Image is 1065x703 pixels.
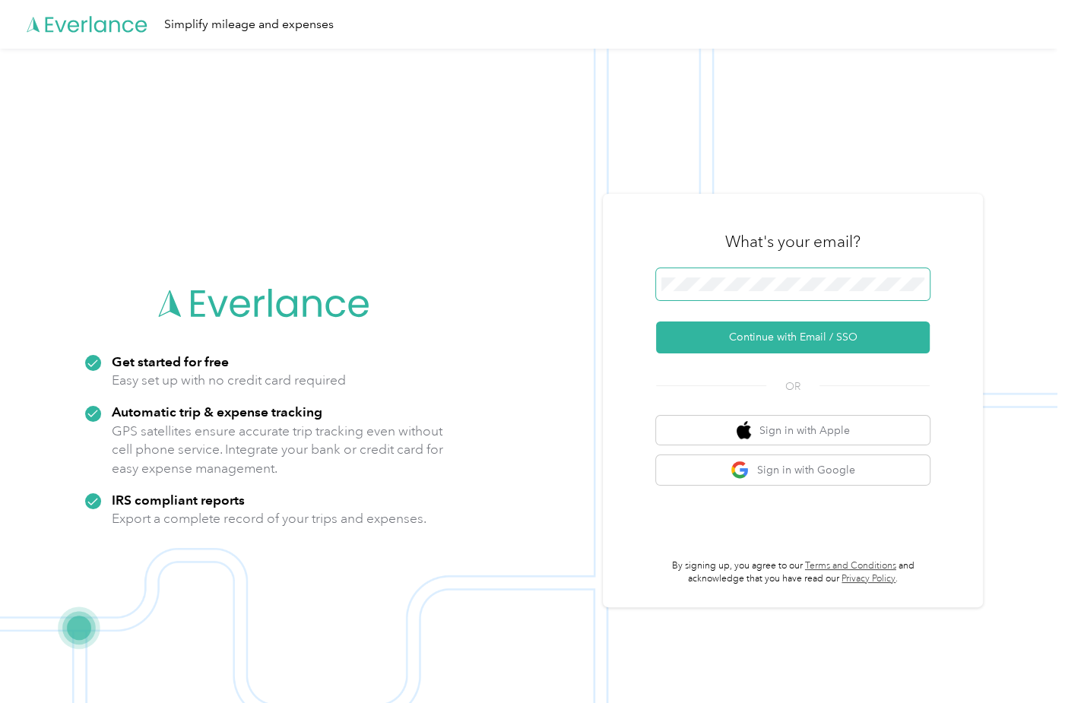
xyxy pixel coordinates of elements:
[112,353,229,369] strong: Get started for free
[112,492,245,508] strong: IRS compliant reports
[725,231,861,252] h3: What's your email?
[805,560,896,572] a: Terms and Conditions
[112,371,346,390] p: Easy set up with no credit card required
[656,559,930,586] p: By signing up, you agree to our and acknowledge that you have read our .
[766,378,819,394] span: OR
[112,509,426,528] p: Export a complete record of your trips and expenses.
[164,15,334,34] div: Simplify mileage and expenses
[737,421,752,440] img: apple logo
[656,416,930,445] button: apple logoSign in with Apple
[112,422,444,478] p: GPS satellites ensure accurate trip tracking even without cell phone service. Integrate your bank...
[112,404,322,420] strong: Automatic trip & expense tracking
[656,455,930,485] button: google logoSign in with Google
[731,461,750,480] img: google logo
[842,573,895,584] a: Privacy Policy
[656,321,930,353] button: Continue with Email / SSO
